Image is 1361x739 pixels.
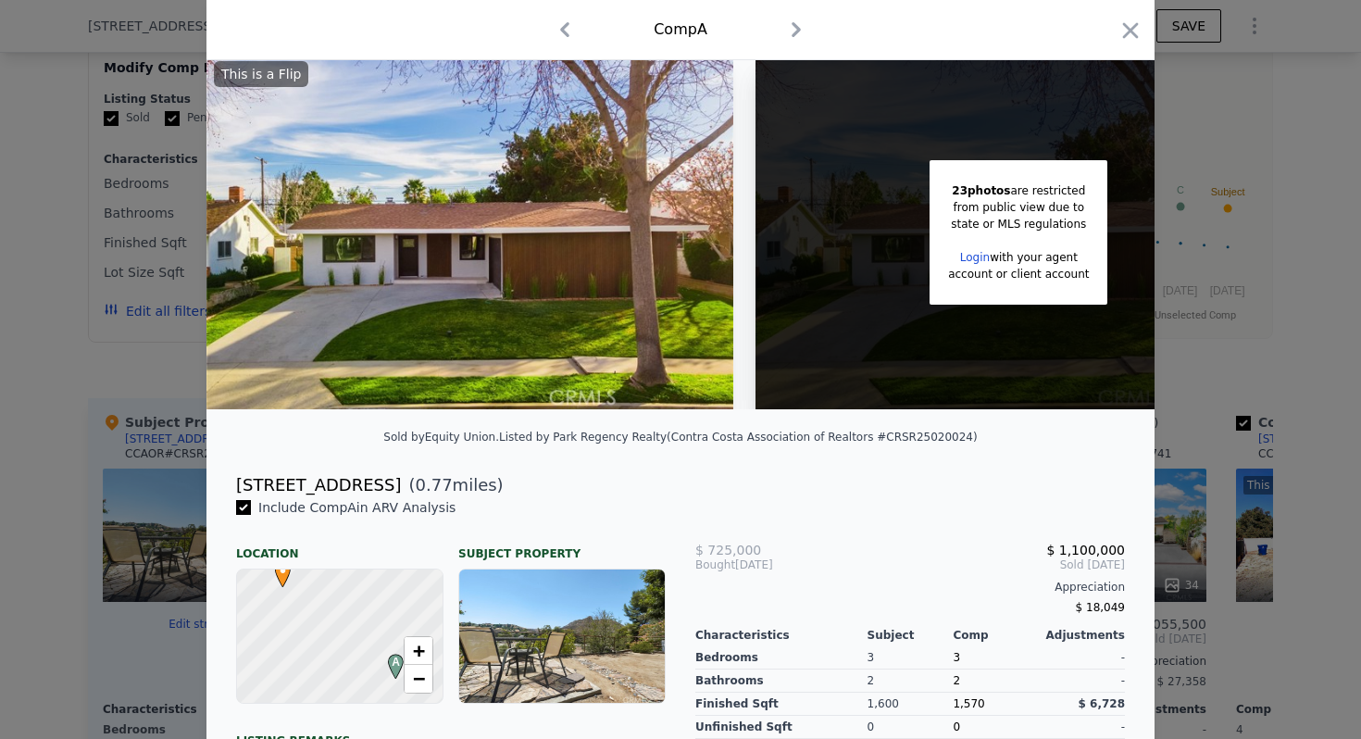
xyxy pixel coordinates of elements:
[405,637,432,665] a: Zoom in
[695,716,868,739] div: Unfinished Sqft
[960,251,990,264] a: Login
[868,670,954,693] div: 2
[413,639,425,662] span: +
[206,54,733,409] img: Property Img
[416,475,453,495] span: 0.77
[383,431,499,444] div: Sold by Equity Union .
[868,628,954,643] div: Subject
[948,199,1089,216] div: from public view due to
[868,693,954,716] div: 1,600
[1039,646,1125,670] div: -
[695,580,1125,595] div: Appreciation
[695,646,868,670] div: Bedrooms
[990,251,1078,264] span: with your agent
[695,670,868,693] div: Bathrooms
[695,557,735,572] span: Bought
[839,557,1125,572] span: Sold [DATE]
[952,184,1010,197] span: 23 photos
[401,472,503,498] span: ( miles)
[383,654,394,665] div: A
[458,532,666,561] div: Subject Property
[405,665,432,693] a: Zoom out
[1039,628,1125,643] div: Adjustments
[270,562,281,573] div: •
[695,693,868,716] div: Finished Sqft
[953,670,1039,693] div: 2
[695,557,839,572] div: [DATE]
[236,472,401,498] div: [STREET_ADDRESS]
[948,216,1089,232] div: state or MLS regulations
[868,716,954,739] div: 0
[948,182,1089,199] div: are restricted
[236,532,443,561] div: Location
[695,628,868,643] div: Characteristics
[413,667,425,690] span: −
[1039,670,1125,693] div: -
[383,654,408,670] span: A
[1046,543,1125,557] span: $ 1,100,000
[953,720,960,733] span: 0
[953,697,984,710] span: 1,570
[1079,697,1125,710] span: $ 6,728
[953,651,960,664] span: 3
[214,61,308,87] div: This is a Flip
[953,628,1039,643] div: Comp
[499,431,978,444] div: Listed by Park Regency Realty (Contra Costa Association of Realtors #CRSR25020024)
[654,19,707,41] div: Comp A
[868,646,954,670] div: 3
[948,266,1089,282] div: account or client account
[695,543,761,557] span: $ 725,000
[1039,716,1125,739] div: -
[1076,601,1125,614] span: $ 18,049
[251,500,463,515] span: Include Comp A in ARV Analysis
[270,557,295,584] span: •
